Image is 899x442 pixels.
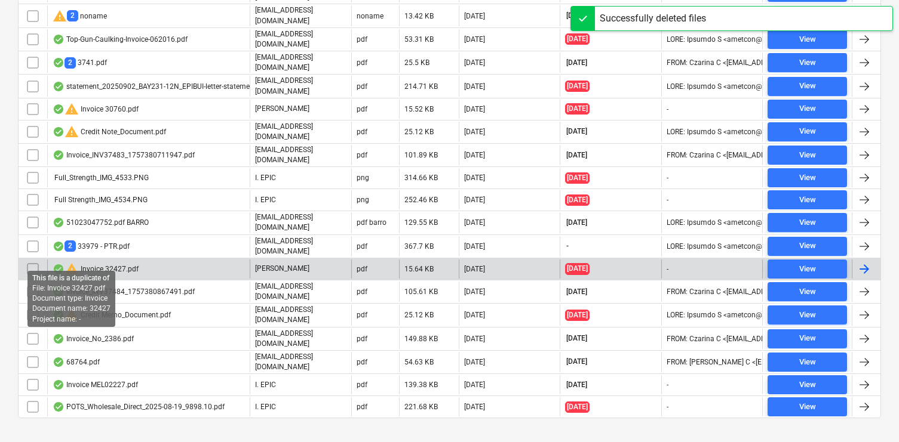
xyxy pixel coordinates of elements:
[357,128,367,136] div: pdf
[357,35,367,44] div: pdf
[768,305,847,324] button: View
[404,174,438,182] div: 314.66 KB
[565,401,590,413] span: [DATE]
[65,57,76,69] span: 2
[768,122,847,141] button: View
[357,381,367,389] div: pdf
[357,58,367,67] div: pdf
[53,380,65,390] div: OCR finished
[53,380,138,390] div: Invoice MEL02227.pdf
[53,125,166,139] div: Credit Note_Document.pdf
[53,9,67,23] span: warning
[53,82,374,91] div: statement_20250902_BAY231-12N_EPIBUI-letter-statement_as_at_2025-09-02_1756791560.pdf
[768,77,847,96] button: View
[839,385,899,442] iframe: Chat Widget
[404,196,438,204] div: 252.46 KB
[799,356,816,369] div: View
[464,105,485,113] div: [DATE]
[53,287,195,296] div: Invoice_INV37484_1757380867491.pdf
[404,403,438,411] div: 221.68 KB
[464,82,485,91] div: [DATE]
[53,402,65,412] div: OCR finished
[53,218,65,227] div: OCR finished
[53,262,139,276] div: Invoice 32427.pdf
[565,150,588,160] span: [DATE]
[799,33,816,47] div: View
[357,403,367,411] div: pdf
[255,380,276,390] p: I. EPIC
[464,403,485,411] div: [DATE]
[768,30,847,49] button: View
[404,335,438,343] div: 149.88 KB
[53,127,65,137] div: OCR finished
[464,311,485,319] div: [DATE]
[53,35,65,44] div: OCR finished
[404,288,438,296] div: 105.61 KB
[565,380,588,390] span: [DATE]
[255,352,346,372] p: [EMAIL_ADDRESS][DOMAIN_NAME]
[464,381,485,389] div: [DATE]
[255,145,346,165] p: [EMAIL_ADDRESS][DOMAIN_NAME]
[768,353,847,372] button: View
[255,76,346,96] p: [EMAIL_ADDRESS][DOMAIN_NAME]
[768,375,847,394] button: View
[53,35,188,44] div: Top-Gun-Caulking-Invoice-062016.pdf
[464,35,485,44] div: [DATE]
[768,237,847,256] button: View
[53,150,65,160] div: OCR finished
[768,329,847,348] button: View
[799,285,816,299] div: View
[464,335,485,343] div: [DATE]
[255,402,276,412] p: I. EPIC
[799,79,816,93] div: View
[53,58,65,67] div: OCR finished
[357,288,367,296] div: pdf
[65,262,79,276] span: warning
[464,218,485,227] div: [DATE]
[768,190,847,209] button: View
[255,52,346,73] p: [EMAIL_ADDRESS][DOMAIN_NAME]
[357,151,367,159] div: pdf
[357,311,367,319] div: pdf
[799,262,816,276] div: View
[404,12,434,20] div: 13.42 KB
[53,264,65,274] div: OCR finished
[357,218,386,227] div: pdf barro
[768,397,847,416] button: View
[799,149,816,162] div: View
[53,242,65,251] div: OCR finished
[464,265,485,273] div: [DATE]
[404,311,434,319] div: 25.12 KB
[565,263,590,274] span: [DATE]
[357,105,367,113] div: pdf
[404,358,434,366] div: 54.63 KB
[357,265,367,273] div: pdf
[464,288,485,296] div: [DATE]
[565,218,588,228] span: [DATE]
[799,400,816,414] div: View
[67,10,78,21] span: 2
[357,242,367,251] div: pdf
[404,35,434,44] div: 53.31 KB
[799,332,816,345] div: View
[768,100,847,119] button: View
[799,216,816,230] div: View
[464,174,485,182] div: [DATE]
[565,58,588,68] span: [DATE]
[404,381,438,389] div: 139.38 KB
[768,146,847,165] button: View
[600,11,706,26] div: Successfully deleted files
[65,308,79,322] span: warning
[357,358,367,366] div: pdf
[464,242,485,251] div: [DATE]
[255,329,346,349] p: [EMAIL_ADDRESS][DOMAIN_NAME]
[53,102,139,116] div: Invoice 30760.pdf
[464,128,485,136] div: [DATE]
[565,172,590,184] span: [DATE]
[357,196,369,204] div: png
[565,126,588,137] span: [DATE]
[404,242,434,251] div: 367.7 KB
[255,195,276,205] p: I. EPIC
[53,240,130,252] div: 33979 - PTR.pdf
